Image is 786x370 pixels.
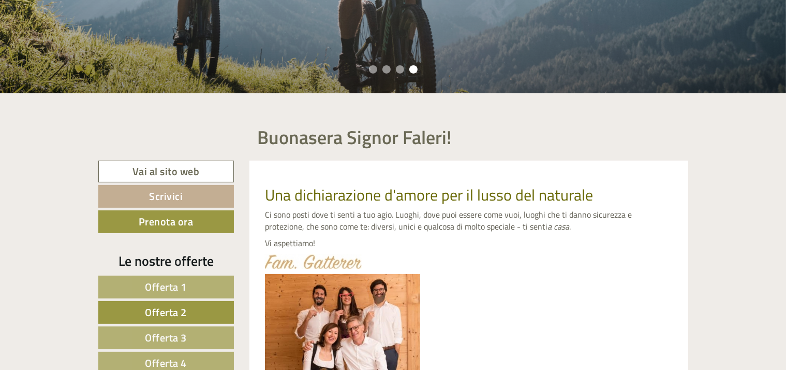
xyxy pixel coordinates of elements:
[554,220,569,233] em: casa
[98,251,234,271] div: Le nostre offerte
[547,220,552,233] em: a
[265,183,593,207] span: Una dichiarazione d'amore per il lusso del naturale
[265,209,673,233] p: Ci sono posti dove ti senti a tuo agio. Luoghi, dove puoi essere come vuoi, luoghi che ti danno s...
[265,237,673,249] p: Vi aspettiamo!
[98,185,234,208] a: Scrivici
[98,210,234,233] a: Prenota ora
[145,279,187,295] span: Offerta 1
[265,254,362,269] img: image
[145,330,187,346] span: Offerta 3
[145,304,187,320] span: Offerta 2
[257,127,452,148] h1: Buonasera Signor Faleri!
[98,161,234,183] a: Vai al sito web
